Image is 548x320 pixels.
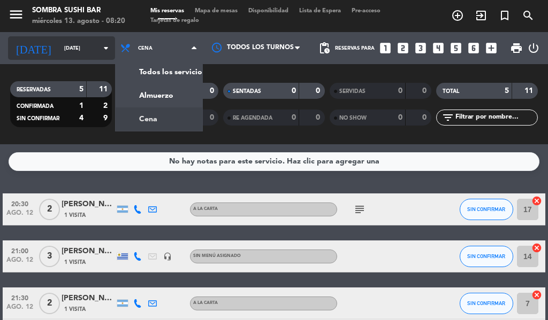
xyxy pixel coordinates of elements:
span: SENTADAS [233,89,261,94]
div: [PERSON_NAME] [62,198,115,210]
strong: 1 [79,102,83,110]
span: print [510,42,523,54]
i: looks_5 [449,41,463,55]
i: looks_two [396,41,410,55]
i: looks_6 [467,41,481,55]
strong: 0 [316,87,322,95]
span: 21:30 [6,291,33,303]
span: A LA CARTA [193,301,218,305]
strong: 9 [103,114,110,122]
a: Todos los servicios [116,60,202,84]
span: ago. 12 [6,303,33,316]
strong: 0 [422,87,429,95]
span: RESERVADAS [17,87,51,92]
span: 1 Visita [64,305,86,314]
span: Pre-acceso [346,8,386,14]
strong: 0 [422,114,429,121]
i: power_settings_new [527,42,540,54]
strong: 0 [398,114,402,121]
strong: 11 [524,87,535,95]
span: 3 [39,246,60,267]
strong: 0 [292,87,296,95]
div: [PERSON_NAME] [62,292,115,305]
strong: 0 [210,114,216,121]
span: Tarjetas de regalo [145,18,204,24]
span: Cena [138,45,153,51]
i: menu [8,6,24,22]
strong: 0 [398,87,402,95]
strong: 11 [99,85,110,93]
i: search [522,9,535,22]
span: A LA CARTA [193,207,218,211]
i: [DATE] [8,37,59,59]
i: turned_in_not [498,9,511,22]
span: SIN CONFIRMAR [17,116,59,121]
div: [PERSON_NAME] [62,245,115,257]
span: SERVIDAS [339,89,366,94]
span: Lista de Espera [294,8,346,14]
button: SIN CONFIRMAR [460,293,513,314]
strong: 5 [79,85,83,93]
button: SIN CONFIRMAR [460,199,513,220]
input: Filtrar por nombre... [454,112,537,123]
span: SIN CONFIRMAR [467,206,505,212]
i: looks_one [378,41,392,55]
i: cancel [531,196,542,206]
i: subject [353,203,366,216]
a: Almuerzo [116,84,202,107]
i: cancel [531,290,542,300]
strong: 0 [292,114,296,121]
button: SIN CONFIRMAR [460,246,513,267]
span: 1 Visita [64,258,86,267]
strong: 5 [505,87,509,95]
span: 2 [39,293,60,314]
div: miércoles 13. agosto - 08:20 [32,16,125,27]
div: Sombra Sushi Bar [32,5,125,16]
button: menu [8,6,24,26]
span: Disponibilidad [243,8,294,14]
span: NO SHOW [339,115,367,121]
span: ago. 12 [6,209,33,222]
span: 2 [39,199,60,220]
strong: 0 [210,87,216,95]
i: exit_to_app [475,9,488,22]
span: CONFIRMADA [17,104,54,109]
i: add_circle_outline [451,9,464,22]
span: ago. 12 [6,256,33,269]
i: looks_3 [414,41,428,55]
span: RE AGENDADA [233,115,272,121]
span: Mapa de mesas [189,8,243,14]
i: cancel [531,243,542,253]
span: Sin menú asignado [193,254,241,258]
i: filter_list [442,111,454,124]
span: 20:30 [6,197,33,209]
div: LOG OUT [527,32,540,64]
i: looks_4 [431,41,445,55]
i: headset_mic [163,252,172,261]
a: Cena [116,107,202,131]
span: Reservas para [335,45,375,51]
span: pending_actions [318,42,331,54]
span: SIN CONFIRMAR [467,300,505,306]
span: Mis reservas [145,8,189,14]
strong: 0 [316,114,322,121]
strong: 4 [79,114,83,122]
i: add_box [484,41,498,55]
span: 1 Visita [64,211,86,220]
span: TOTAL [443,89,459,94]
strong: 2 [103,102,110,110]
span: 21:00 [6,244,33,256]
span: SIN CONFIRMAR [467,253,505,259]
i: arrow_drop_down [100,42,112,54]
div: No hay notas para este servicio. Haz clic para agregar una [169,155,379,168]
